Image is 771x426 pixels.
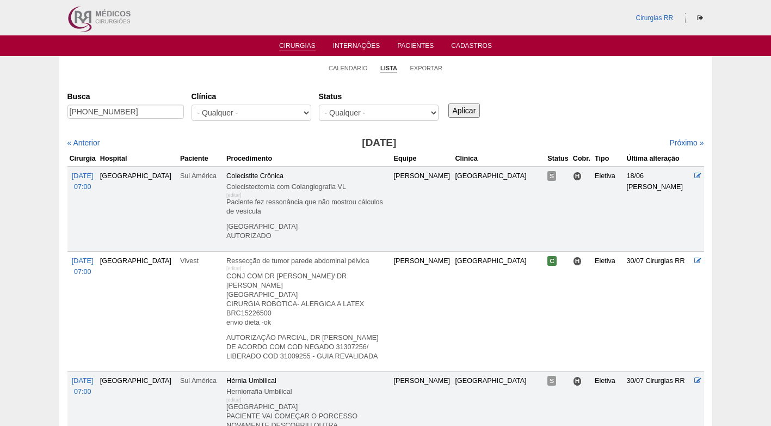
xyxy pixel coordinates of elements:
a: Editar [694,377,701,385]
span: Confirmada [547,256,557,266]
div: Sul América [180,375,222,386]
span: 07:00 [74,183,91,191]
td: Eletiva [593,251,624,372]
a: Editar [694,257,701,265]
th: Hospital [98,151,178,167]
span: [DATE] [72,257,94,265]
th: Procedimento [224,151,391,167]
a: [DATE] 07:00 [72,257,94,276]
span: Suspensa [547,171,556,181]
th: Tipo [593,151,624,167]
label: Status [319,91,439,102]
h3: [DATE] [220,135,538,151]
i: Sair [697,15,703,21]
a: « Anterior [67,138,100,147]
div: [editar] [226,263,242,274]
div: Vivest [180,255,222,266]
td: [GEOGRAPHIC_DATA] [98,251,178,372]
span: Hospital [573,172,582,181]
span: Suspensa [547,376,556,386]
th: Clínica [453,151,545,167]
span: Hospital [573,257,582,266]
td: 30/07 Cirurgias RR [624,251,692,372]
label: Busca [67,91,184,102]
input: Digite os termos que você deseja procurar. [67,105,184,119]
div: Herniorrafia Umbilical [226,386,389,397]
td: Eletiva [593,166,624,251]
td: 18/06 [PERSON_NAME] [624,166,692,251]
div: Sul América [180,171,222,181]
div: Colecistectomia com Colangiografia VL [226,181,389,192]
td: [PERSON_NAME] [392,166,453,251]
a: Editar [694,172,701,180]
th: Paciente [178,151,224,167]
div: [editar] [226,190,242,200]
label: Clínica [192,91,311,102]
a: Exportar [410,64,442,72]
p: AUTORIZAÇÃO PARCIAL, DR [PERSON_NAME] DE ACORDO COM COD NEGADO 31307256/ LIBERADO COD 31009255 - ... [226,333,389,361]
th: Equipe [392,151,453,167]
td: [GEOGRAPHIC_DATA] [453,251,545,372]
td: [GEOGRAPHIC_DATA] [453,166,545,251]
span: 07:00 [74,388,91,395]
a: Lista [380,64,397,72]
a: Próximo » [669,138,704,147]
th: Status [545,151,571,167]
span: [DATE] [72,172,94,180]
td: Colecistite Crônica [224,166,391,251]
a: Pacientes [397,42,434,53]
span: [DATE] [72,377,94,385]
a: Cirurgias [279,42,316,51]
a: [DATE] 07:00 [72,172,94,191]
a: Internações [333,42,380,53]
a: Calendário [329,64,368,72]
p: [GEOGRAPHIC_DATA] AUTORIZADO [226,222,389,241]
td: [PERSON_NAME] [392,251,453,372]
div: Ressecção de tumor parede abdominal pélvica [226,255,389,266]
th: Última alteração [624,151,692,167]
p: Paciente fez ressonância que não mostrou cálculos de vesícula [226,198,389,216]
p: CONJ COM DR [PERSON_NAME]/ DR [PERSON_NAME] [GEOGRAPHIC_DATA] CIRURGIA ROBOTICA- ALERGICA A LATEX... [226,272,389,327]
th: Cirurgia [67,151,98,167]
input: Aplicar [448,104,480,118]
td: [GEOGRAPHIC_DATA] [98,166,178,251]
div: [editar] [226,394,242,405]
span: Hospital [573,376,582,386]
span: 07:00 [74,268,91,276]
th: Cobr. [571,151,593,167]
a: Cadastros [451,42,492,53]
a: Cirurgias RR [636,14,673,22]
a: [DATE] 07:00 [72,377,94,395]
